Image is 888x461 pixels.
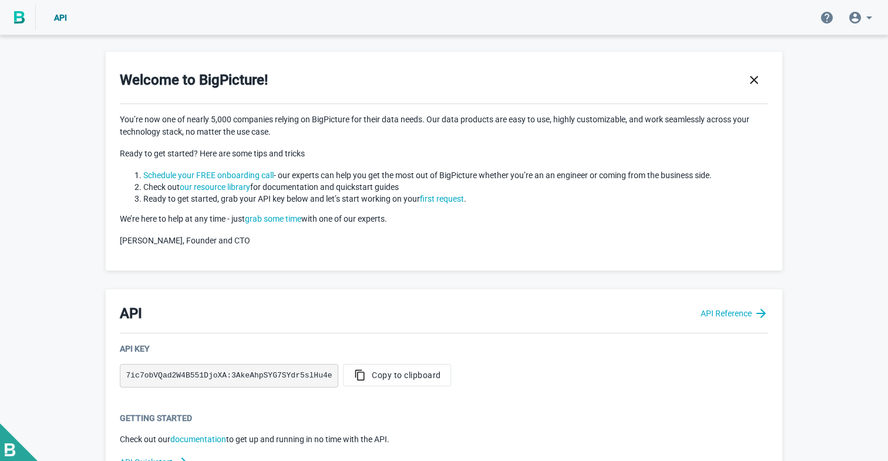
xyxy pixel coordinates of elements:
p: [PERSON_NAME], Founder and CTO [120,235,768,247]
li: Ready to get started, grab your API key below and let’s start working on your . [143,193,768,205]
p: We’re here to help at any time - just with one of our experts. [120,213,768,225]
img: BigPicture-logo-whitev2.png [5,443,15,456]
a: grab some time [245,214,301,223]
a: API Reference [701,306,768,320]
li: - our experts can help you get the most out of BigPicture whether you’re an an engineer or coming... [143,169,768,181]
button: Copy to clipboard [343,364,451,386]
a: first request [420,194,464,203]
h3: API [120,303,142,323]
div: API Key [120,343,768,355]
span: Copy to clipboard [353,369,441,381]
p: Check out our to get up and running in no time with the API. [120,433,768,446]
img: BigPicture.io [14,11,25,24]
li: Check out for documentation and quickstart guides [143,181,768,193]
p: Ready to get started? Here are some tips and tricks [120,148,768,160]
div: Getting Started [120,412,768,424]
a: Schedule your FREE onboarding call [143,171,274,180]
h3: Welcome to BigPicture! [120,70,268,90]
a: our resource library [180,182,250,192]
a: documentation [170,435,226,444]
pre: 7ic7obVQad2W4B551DjoXA:3AkeAhpSYG7SYdr5slHu4e [120,364,338,387]
p: You’re now one of nearly 5,000 companies relying on BigPicture for their data needs. Our data pro... [120,113,768,138]
span: API [54,13,67,22]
